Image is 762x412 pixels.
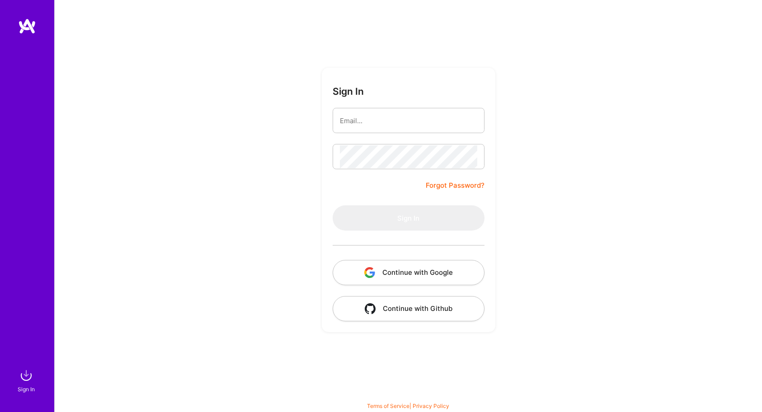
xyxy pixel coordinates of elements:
[340,109,477,132] input: Email...
[19,366,35,394] a: sign inSign In
[413,403,449,409] a: Privacy Policy
[18,18,36,34] img: logo
[333,260,484,285] button: Continue with Google
[333,205,484,231] button: Sign In
[367,403,449,409] span: |
[364,267,375,278] img: icon
[54,385,762,407] div: © 2025 ATeams Inc., All rights reserved.
[333,86,364,97] h3: Sign In
[333,296,484,321] button: Continue with Github
[426,180,484,191] a: Forgot Password?
[367,403,409,409] a: Terms of Service
[17,366,35,384] img: sign in
[365,303,376,314] img: icon
[18,384,35,394] div: Sign In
